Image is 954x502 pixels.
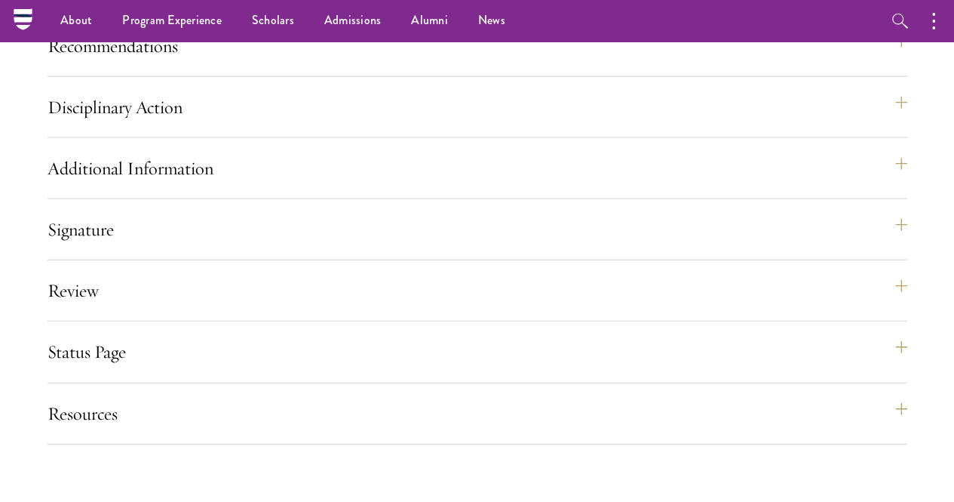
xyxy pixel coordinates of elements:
[48,396,907,432] button: Resources
[48,334,907,370] button: Status Page
[48,150,907,186] button: Additional Information
[48,28,907,64] button: Recommendations
[48,211,907,248] button: Signature
[48,273,907,309] button: Review
[48,89,907,125] button: Disciplinary Action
